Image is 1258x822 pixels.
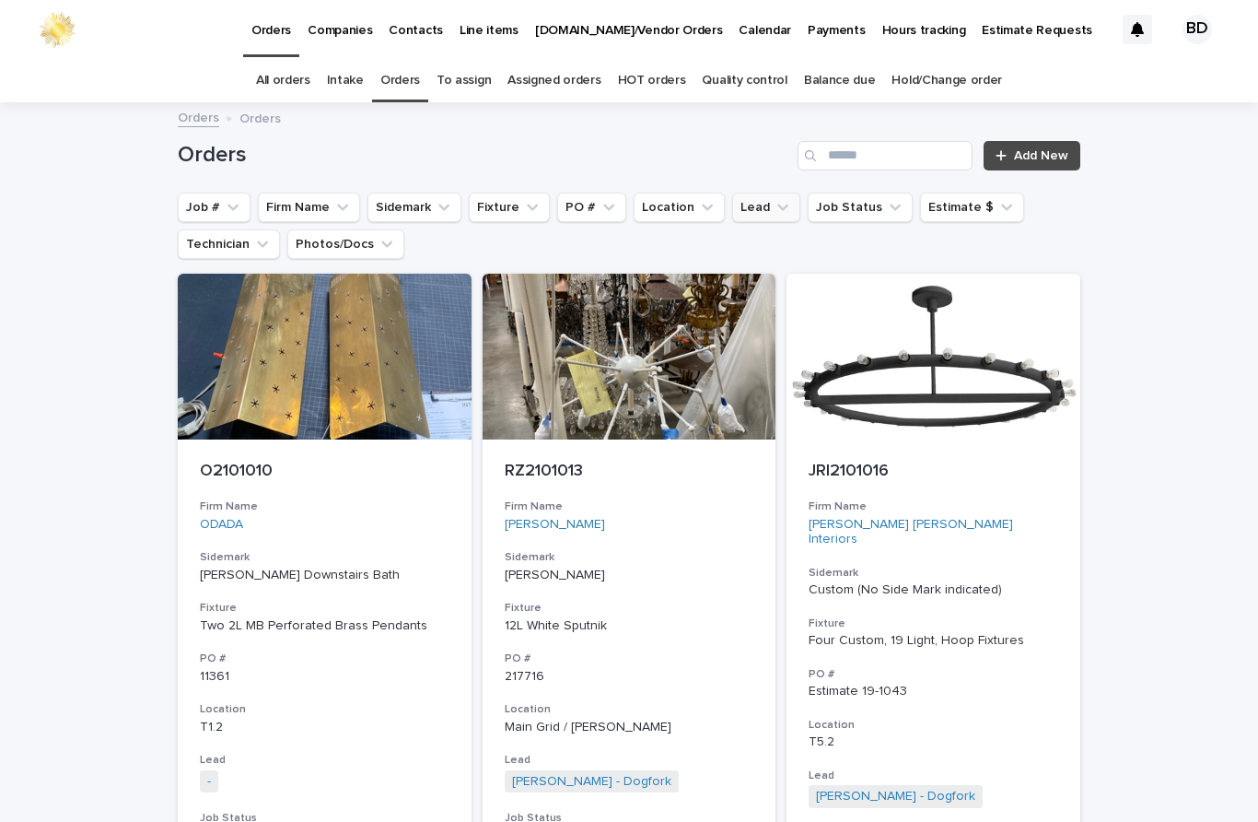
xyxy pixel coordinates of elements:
[200,499,449,514] h3: Firm Name
[1014,149,1068,162] span: Add New
[469,193,550,222] button: Fixture
[200,601,449,616] h3: Fixture
[505,652,754,666] h3: PO #
[816,789,975,804] a: [PERSON_NAME] - Dogfork
[920,193,1024,222] button: Estimate $
[557,193,626,222] button: PO #
[809,582,1058,598] p: Custom (No Side Mark indicated)
[809,633,1058,649] div: Four Custom, 19 Light, Hoop Fixtures
[808,193,913,222] button: Job Status
[891,59,1002,102] a: Hold/Change order
[178,106,219,127] a: Orders
[809,517,1058,548] a: [PERSON_NAME] [PERSON_NAME] Interiors
[256,59,310,102] a: All orders
[200,753,449,768] h3: Lead
[178,193,250,222] button: Job #
[809,684,1058,699] p: Estimate 19-1043
[512,774,671,790] a: [PERSON_NAME] - Dogfork
[200,462,449,482] p: O2101010
[287,229,404,259] button: Photos/Docs
[1182,15,1212,44] div: BD
[178,229,280,259] button: Technician
[200,568,449,583] p: [PERSON_NAME] Downstairs Bath
[200,652,449,666] h3: PO #
[809,616,1058,631] h3: Fixture
[505,462,754,482] p: RZ2101013
[178,142,790,169] h1: Orders
[809,566,1058,581] h3: Sidemark
[809,667,1058,682] h3: PO #
[239,107,281,127] p: Orders
[200,618,449,634] div: Two 2L MB Perforated Brass Pendants
[505,702,754,717] h3: Location
[505,669,754,685] p: 217716
[505,499,754,514] h3: Firm Name
[804,59,876,102] a: Balance due
[809,769,1058,783] h3: Lead
[505,753,754,768] h3: Lead
[327,59,364,102] a: Intake
[505,601,754,616] h3: Fixture
[809,734,1058,750] p: T5.2
[380,59,420,102] a: Orders
[798,141,973,170] input: Search
[634,193,725,222] button: Location
[809,718,1058,733] h3: Location
[200,550,449,565] h3: Sidemark
[505,550,754,565] h3: Sidemark
[984,141,1080,170] a: Add New
[200,669,449,685] p: 11361
[258,193,360,222] button: Firm Name
[37,11,77,48] img: 0ffKfDbyRa2Iv8hnaAqg
[505,720,754,735] p: Main Grid / [PERSON_NAME]
[207,774,211,790] a: -
[200,702,449,717] h3: Location
[702,59,786,102] a: Quality control
[507,59,600,102] a: Assigned orders
[505,568,754,583] p: [PERSON_NAME]
[809,499,1058,514] h3: Firm Name
[200,720,449,735] p: T1.2
[809,462,1058,482] p: JRI2101016
[437,59,491,102] a: To assign
[618,59,686,102] a: HOT orders
[367,193,461,222] button: Sidemark
[505,517,605,533] a: [PERSON_NAME]
[200,517,243,533] a: ODADA
[732,193,800,222] button: Lead
[505,618,754,634] div: 12L White Sputnik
